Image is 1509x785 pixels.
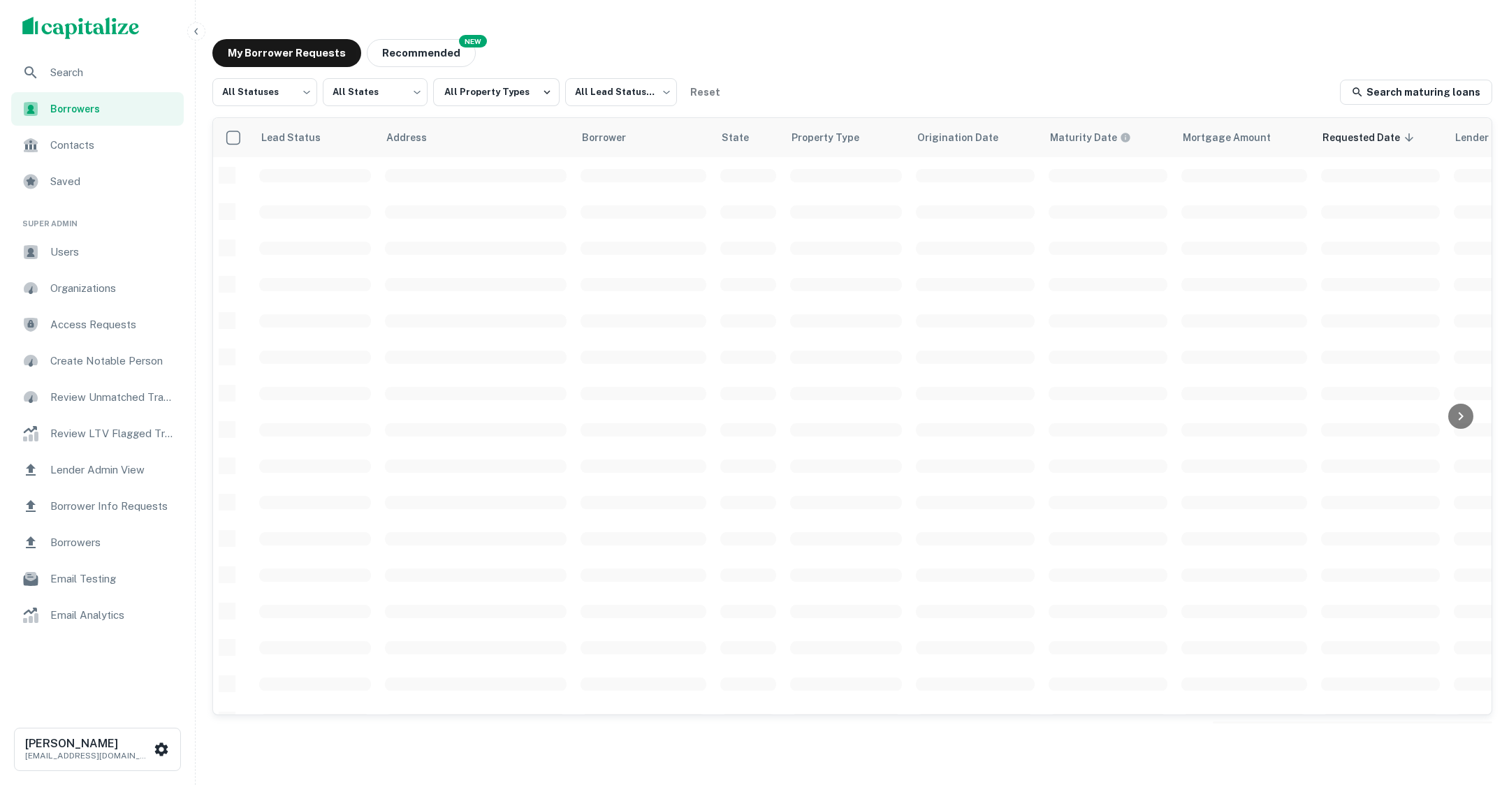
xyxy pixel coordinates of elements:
iframe: Chat Widget [1439,673,1509,740]
th: Mortgage Amount [1174,118,1314,157]
span: Email Analytics [50,607,175,624]
span: Review LTV Flagged Transactions [50,425,175,442]
div: NEW [459,35,487,47]
th: Lead Status [252,118,378,157]
h6: Maturity Date [1050,130,1117,145]
a: Search maturing loans [1340,80,1492,105]
span: Origination Date [917,129,1016,146]
span: Saved [50,173,175,190]
a: Lender Admin View [11,453,184,487]
th: State [713,118,783,157]
a: Search [11,56,184,89]
button: [PERSON_NAME][EMAIL_ADDRESS][DOMAIN_NAME] [14,728,181,771]
span: Lead Status [261,129,339,146]
span: Maturity dates displayed may be estimated. Please contact the lender for the most accurate maturi... [1050,130,1149,145]
img: capitalize-logo.png [22,17,140,39]
span: Review Unmatched Transactions [50,389,175,406]
th: Borrower [574,118,713,157]
a: Users [11,235,184,269]
span: Contacts [50,137,175,154]
span: Property Type [792,129,877,146]
li: Super Admin [11,201,184,235]
button: Reset [683,78,727,106]
span: Address [386,129,445,146]
span: Lender Admin View [50,462,175,478]
a: Contacts [11,129,184,162]
div: All States [323,74,428,110]
div: All Lead Statuses [565,74,677,110]
a: Borrower Info Requests [11,490,184,523]
span: Users [50,244,175,261]
a: Create Notable Person [11,344,184,378]
span: State [722,129,767,146]
a: Borrowers [11,92,184,126]
span: Borrowers [50,534,175,551]
a: Email Analytics [11,599,184,632]
button: All Property Types [433,78,560,106]
th: Address [378,118,574,157]
a: Review LTV Flagged Transactions [11,417,184,450]
th: Origination Date [909,118,1042,157]
button: Recommended [367,39,476,67]
a: Borrowers [11,526,184,559]
span: Lender [1455,129,1507,146]
th: Maturity dates displayed may be estimated. Please contact the lender for the most accurate maturi... [1042,118,1174,157]
div: Maturity dates displayed may be estimated. Please contact the lender for the most accurate maturi... [1050,130,1131,145]
th: Requested Date [1314,118,1447,157]
span: Search [50,64,175,81]
th: Property Type [783,118,909,157]
h6: [PERSON_NAME] [25,738,151,749]
a: Saved [11,165,184,198]
span: Borrowers [50,101,175,117]
p: [EMAIL_ADDRESS][DOMAIN_NAME] [25,749,151,762]
div: All Statuses [212,74,317,110]
span: Requested Date [1322,129,1418,146]
span: Create Notable Person [50,353,175,369]
a: Email Testing [11,562,184,596]
span: Organizations [50,280,175,297]
span: Borrower [582,129,644,146]
a: Review Unmatched Transactions [11,381,184,414]
span: Borrower Info Requests [50,498,175,515]
span: Mortgage Amount [1183,129,1289,146]
button: My Borrower Requests [212,39,361,67]
span: Access Requests [50,316,175,333]
span: Email Testing [50,571,175,587]
a: Access Requests [11,308,184,342]
a: Organizations [11,272,184,305]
